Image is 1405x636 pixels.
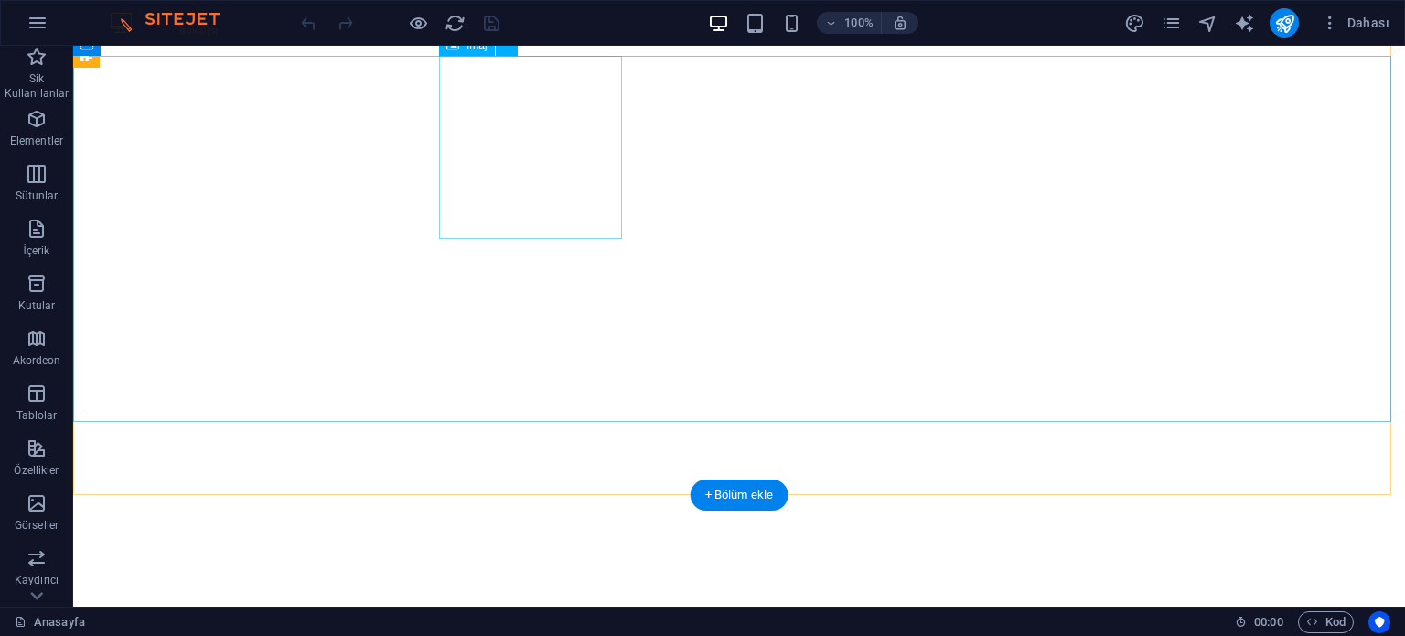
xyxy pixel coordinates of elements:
[1306,611,1346,633] span: Kod
[1274,13,1295,34] i: Yayınla
[1197,13,1218,34] i: Navigatör
[1235,611,1283,633] h6: Oturum süresi
[1270,8,1299,38] button: publish
[16,408,58,423] p: Tablolar
[15,573,59,587] p: Kaydırıcı
[1160,12,1182,34] button: pages
[1267,615,1270,629] span: :
[10,134,63,148] p: Elementler
[15,518,59,533] p: Görseller
[105,12,242,34] img: Editor Logo
[1298,611,1354,633] button: Kod
[1314,8,1397,38] button: Dahası
[13,353,61,368] p: Akordeon
[1254,611,1282,633] span: 00 00
[18,298,56,313] p: Kutular
[1161,13,1182,34] i: Sayfalar (Ctrl+Alt+S)
[691,480,788,511] div: + Bölüm ekle
[1321,14,1389,32] span: Dahası
[445,13,466,34] i: Sayfayı yeniden yükleyin
[467,39,488,50] span: İmaj
[444,12,466,34] button: reload
[844,12,874,34] h6: 100%
[817,12,882,34] button: 100%
[892,15,908,31] i: Yeniden boyutlandırmada yakınlaştırma düzeyini seçilen cihaza uyacak şekilde otomatik olarak ayarla.
[15,611,85,633] a: Seçimi iptal etmek için tıkla. Sayfaları açmak için çift tıkla
[1234,13,1255,34] i: AI Writer
[16,189,59,203] p: Sütunlar
[1196,12,1218,34] button: navigator
[1123,12,1145,34] button: design
[23,243,49,258] p: İçerik
[1368,611,1390,633] button: Usercentrics
[407,12,429,34] button: Ön izleme modundan çıkıp düzenlemeye devam etmek için buraya tıklayın
[1233,12,1255,34] button: text_generator
[1124,13,1145,34] i: Tasarım (Ctrl+Alt+Y)
[14,463,59,478] p: Özellikler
